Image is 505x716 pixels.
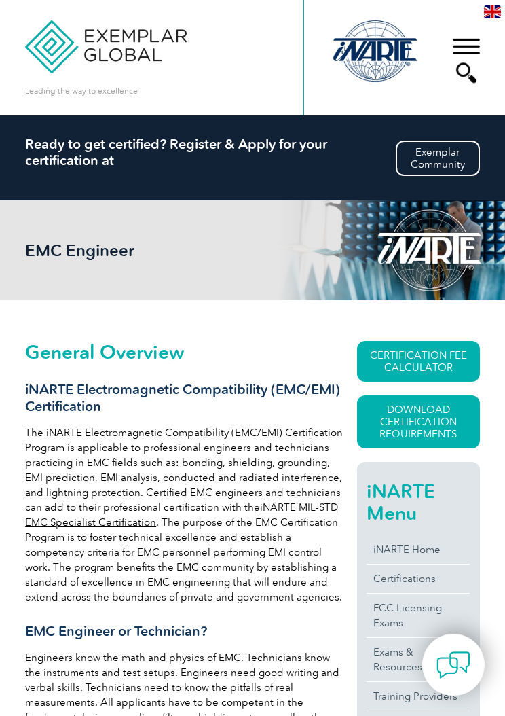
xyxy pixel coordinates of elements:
a: Training Providers [367,682,470,711]
h1: EMC Engineer [25,241,229,259]
a: ExemplarCommunity [396,141,480,176]
a: CERTIFICATION FEE CALCULATOR [357,341,480,382]
a: Certifications [367,565,470,593]
h2: General Overview [25,341,343,363]
h3: iNARTE Electromagnetic Compatibility (EMC/EMI) Certification [25,381,343,415]
img: contact-chat.png [436,648,470,682]
a: iNARTE Home [367,535,470,564]
p: Leading the way to excellence [25,84,138,99]
h3: EMC Engineer or Technician? [25,623,343,640]
h2: iNARTE Menu [367,480,470,524]
img: en [484,5,501,18]
p: The iNARTE Electromagnetic Compatibility (EMC/EMI) Certification Program is applicable to profess... [25,425,343,605]
h2: Ready to get certified? Register & Apply for your certification at [25,136,480,168]
a: Exams & Resources [367,638,470,681]
a: FCC Licensing Exams [367,594,470,637]
a: Download Certification Requirements [357,395,480,448]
